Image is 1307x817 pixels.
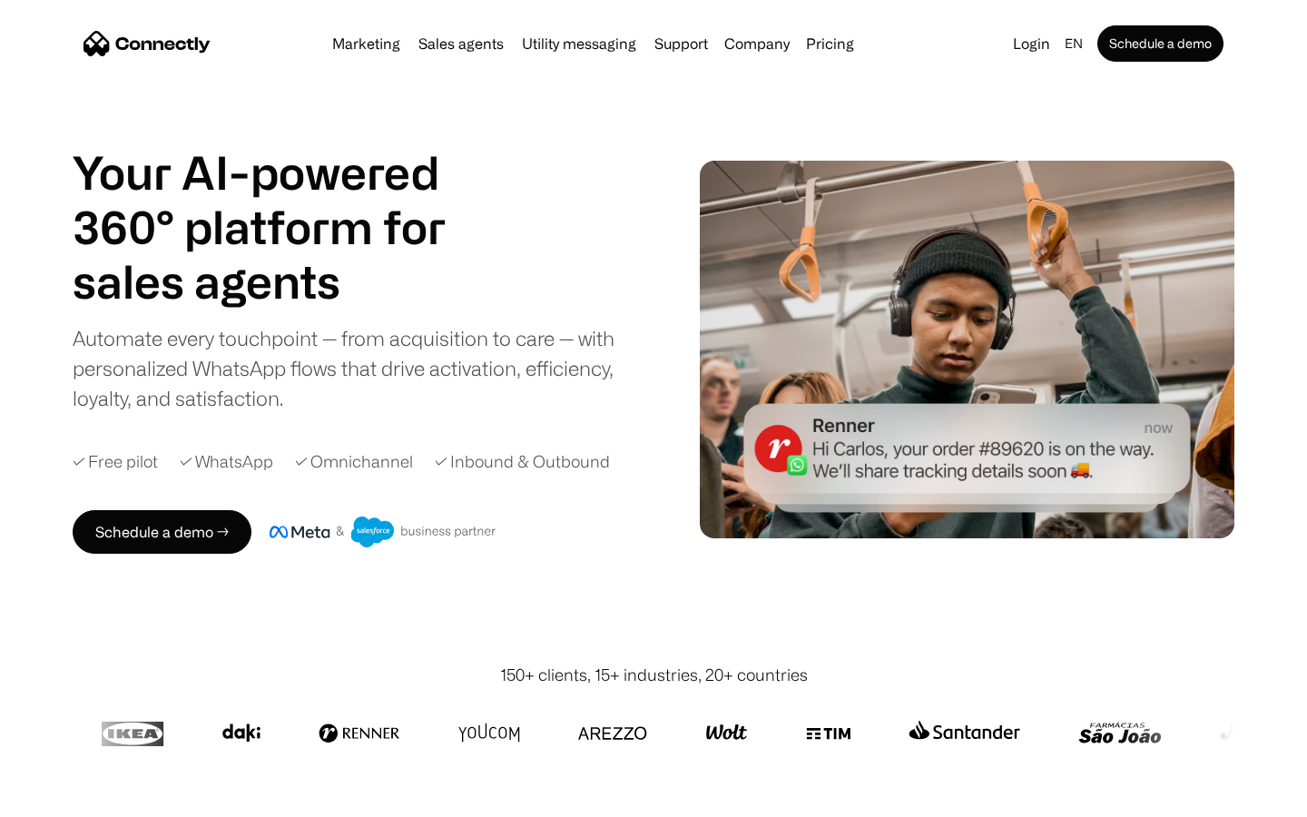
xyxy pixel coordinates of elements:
[73,254,490,309] h1: sales agents
[799,36,861,51] a: Pricing
[515,36,644,51] a: Utility messaging
[411,36,511,51] a: Sales agents
[73,323,644,413] div: Automate every touchpoint — from acquisition to care — with personalized WhatsApp flows that driv...
[270,517,496,547] img: Meta and Salesforce business partner badge.
[1097,25,1223,62] a: Schedule a demo
[18,783,109,811] aside: Language selected: English
[73,510,251,554] a: Schedule a demo →
[724,31,790,56] div: Company
[325,36,408,51] a: Marketing
[36,785,109,811] ul: Language list
[295,449,413,474] div: ✓ Omnichannel
[180,449,273,474] div: ✓ WhatsApp
[1006,31,1057,56] a: Login
[1065,31,1083,56] div: en
[435,449,610,474] div: ✓ Inbound & Outbound
[73,449,158,474] div: ✓ Free pilot
[500,663,808,687] div: 150+ clients, 15+ industries, 20+ countries
[73,145,490,254] h1: Your AI-powered 360° platform for
[647,36,715,51] a: Support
